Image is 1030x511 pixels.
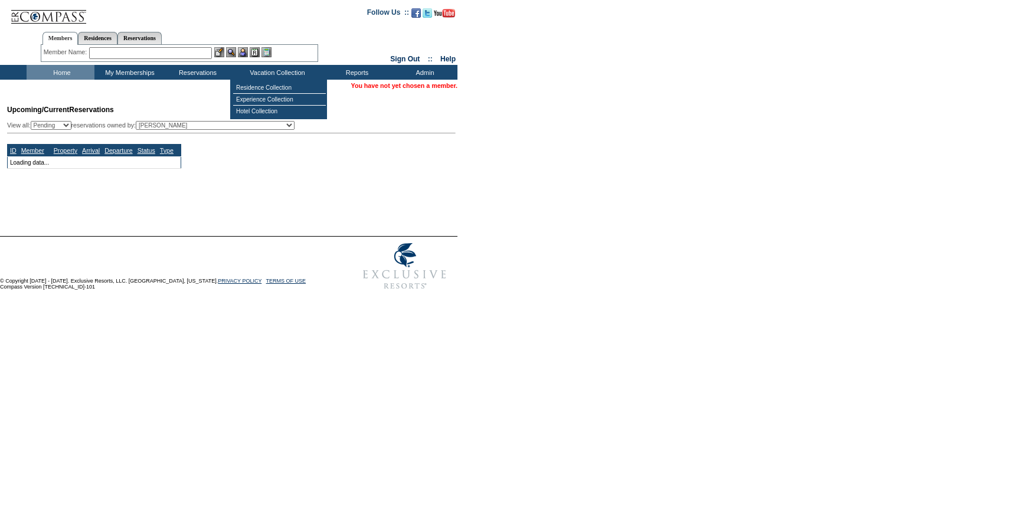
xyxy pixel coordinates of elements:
a: Arrival [82,147,100,154]
a: Follow us on Twitter [423,12,432,19]
a: Subscribe to our YouTube Channel [434,12,455,19]
td: Hotel Collection [233,106,326,117]
img: Follow us on Twitter [423,8,432,18]
a: Sign Out [390,55,420,63]
img: Become our fan on Facebook [411,8,421,18]
span: Reservations [7,106,114,114]
img: Subscribe to our YouTube Channel [434,9,455,18]
a: Become our fan on Facebook [411,12,421,19]
a: Status [138,147,155,154]
img: View [226,47,236,57]
td: Residence Collection [233,82,326,94]
img: Exclusive Resorts [352,237,457,296]
td: My Memberships [94,65,162,80]
a: Departure [104,147,132,154]
a: Residences [78,32,117,44]
td: Follow Us :: [367,7,409,21]
td: Reservations [162,65,230,80]
span: You have not yet chosen a member. [351,82,457,89]
td: Admin [390,65,457,80]
a: Members [42,32,79,45]
td: Experience Collection [233,94,326,106]
span: Upcoming/Current [7,106,69,114]
a: Member [21,147,44,154]
div: Member Name: [44,47,89,57]
img: Impersonate [238,47,248,57]
td: Vacation Collection [230,65,322,80]
a: Help [440,55,456,63]
a: Reservations [117,32,162,44]
a: PRIVACY POLICY [218,278,261,284]
a: Type [160,147,174,154]
a: Property [54,147,77,154]
img: b_calculator.gif [261,47,272,57]
div: View all: reservations owned by: [7,121,300,130]
td: Loading data... [8,156,181,168]
img: b_edit.gif [214,47,224,57]
a: TERMS OF USE [266,278,306,284]
td: Home [27,65,94,80]
td: Reports [322,65,390,80]
span: :: [428,55,433,63]
a: ID [10,147,17,154]
img: Reservations [250,47,260,57]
